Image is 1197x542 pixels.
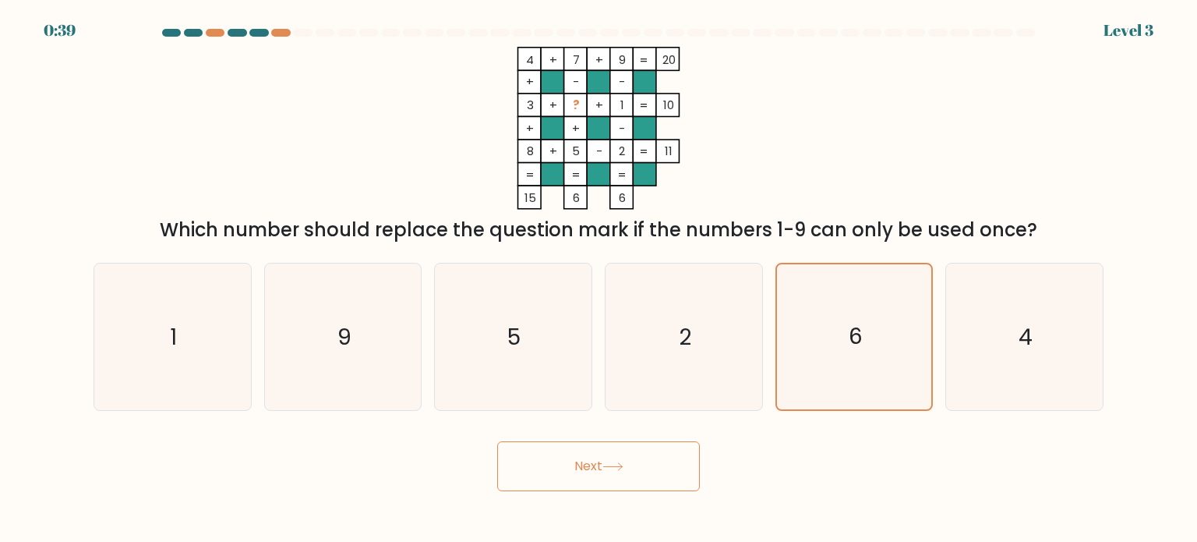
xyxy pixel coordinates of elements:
tspan: 10 [663,97,674,113]
tspan: = [640,97,648,113]
div: Level 3 [1103,19,1153,42]
tspan: 1 [620,97,624,113]
button: Next [497,441,700,491]
text: 4 [1019,321,1033,352]
tspan: 2 [619,143,625,159]
tspan: 3 [527,97,534,113]
tspan: - [596,143,602,159]
tspan: 6 [619,190,626,206]
tspan: + [526,120,534,136]
tspan: - [573,73,579,90]
tspan: + [595,97,603,113]
div: Which number should replace the question mark if the numbers 1-9 can only be used once? [103,216,1094,244]
tspan: = [618,166,627,182]
tspan: + [549,51,557,68]
tspan: + [526,73,534,90]
text: 1 [171,321,178,352]
tspan: - [619,120,625,136]
tspan: - [619,73,625,90]
tspan: 11 [665,143,673,159]
text: 5 [508,321,521,352]
tspan: 6 [573,190,580,206]
tspan: 15 [524,190,536,206]
text: 2 [679,321,691,352]
tspan: + [549,97,557,113]
tspan: + [572,120,580,136]
div: 0:39 [44,19,76,42]
tspan: 8 [527,143,534,159]
tspan: = [526,166,535,182]
tspan: 9 [619,51,626,68]
tspan: 5 [572,143,580,159]
tspan: 7 [573,51,580,68]
tspan: ? [573,97,580,113]
tspan: = [640,143,648,159]
tspan: 20 [662,51,676,68]
text: 6 [849,321,863,352]
tspan: = [640,51,648,68]
tspan: + [549,143,557,159]
tspan: 4 [526,51,534,68]
text: 9 [337,321,351,352]
tspan: + [595,51,603,68]
tspan: = [572,166,581,182]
